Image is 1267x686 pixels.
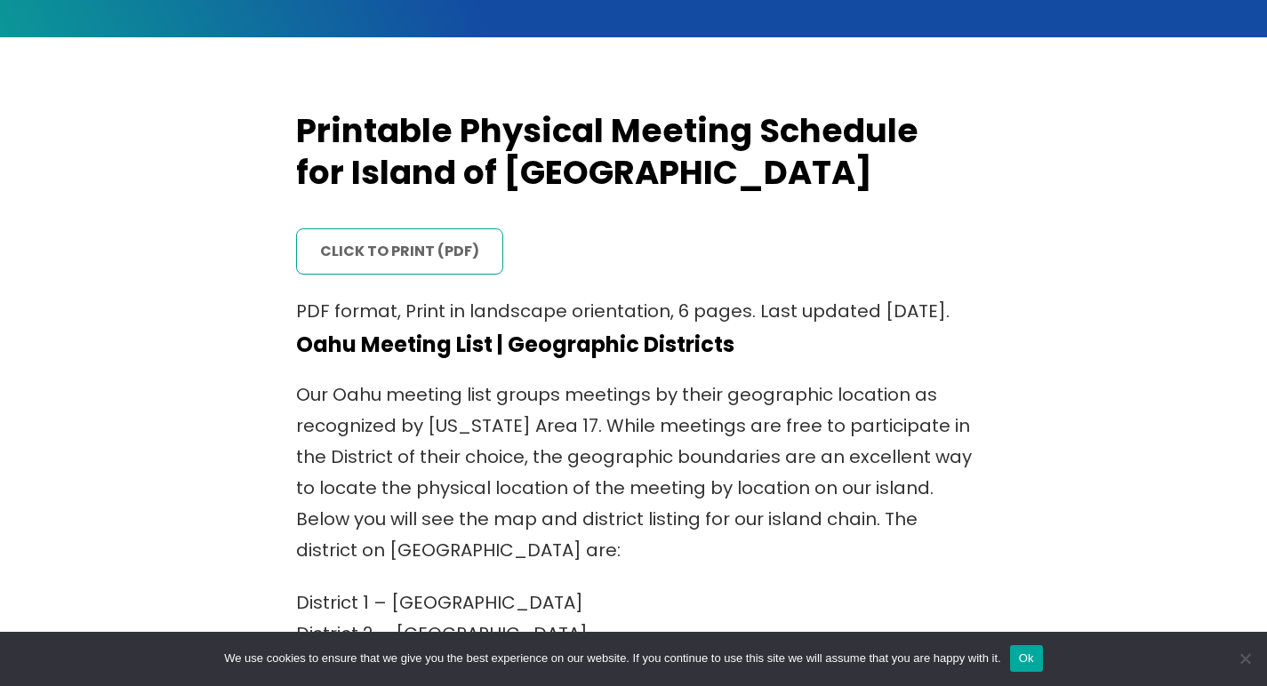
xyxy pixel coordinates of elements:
a: click to print (PDF) [296,228,504,275]
h4: Oahu Meeting List | Geographic Districts [296,331,972,358]
p: Our Oahu meeting list groups meetings by their geographic location as recognized by [US_STATE] Ar... [296,379,972,566]
h2: Printable Physical Meeting Schedule for Island of [GEOGRAPHIC_DATA] [296,110,972,195]
span: No [1236,650,1254,667]
span: We use cookies to ensure that we give you the best experience on our website. If you continue to ... [224,650,1000,667]
p: PDF format, Print in landscape orientation, 6 pages. Last updated [DATE]. [296,296,972,327]
button: Ok [1010,645,1043,672]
